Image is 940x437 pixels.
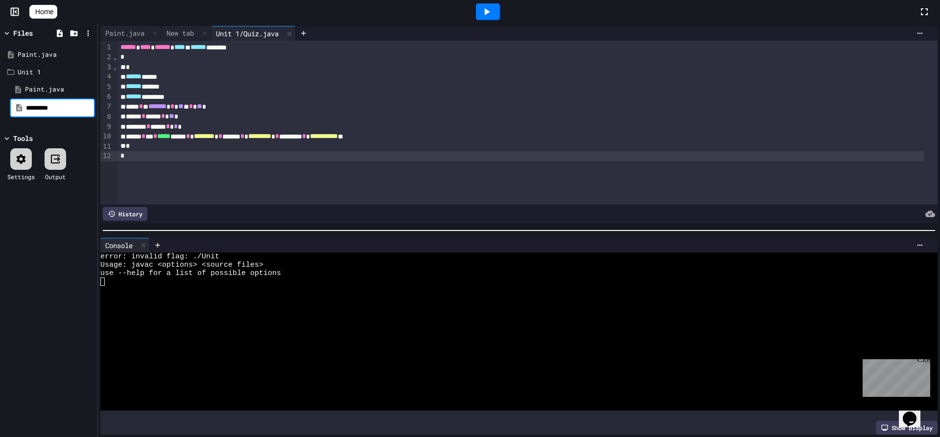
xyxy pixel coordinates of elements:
[25,85,94,94] div: Paint.java
[4,4,68,62] div: Chat with us now!Close
[100,122,113,132] div: 9
[859,355,930,397] iframe: chat widget
[35,7,53,17] span: Home
[113,63,117,71] span: Fold line
[100,269,281,277] span: use --help for a list of possible options
[162,28,199,38] div: New tab
[18,50,94,60] div: Paint.java
[100,132,113,141] div: 10
[100,28,149,38] div: Paint.java
[100,72,113,82] div: 4
[7,172,35,181] div: Settings
[899,398,930,427] iframe: chat widget
[29,5,57,19] a: Home
[103,207,147,221] div: History
[211,28,283,39] div: Unit 1/Quiz.java
[100,151,113,161] div: 12
[100,261,263,269] span: Usage: javac <options> <source files>
[45,172,66,181] div: Output
[100,238,150,253] div: Console
[100,63,113,72] div: 3
[211,26,296,41] div: Unit 1/Quiz.java
[13,133,33,143] div: Tools
[100,142,113,152] div: 11
[100,253,219,261] span: error: invalid flag: ./Unit
[100,52,113,62] div: 2
[100,82,113,92] div: 5
[18,68,94,77] div: Unit 1
[113,53,117,61] span: Fold line
[162,26,211,41] div: New tab
[100,240,138,251] div: Console
[100,92,113,102] div: 6
[13,28,33,38] div: Files
[876,421,938,435] div: Show display
[100,26,162,41] div: Paint.java
[100,112,113,122] div: 8
[100,43,113,52] div: 1
[100,102,113,112] div: 7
